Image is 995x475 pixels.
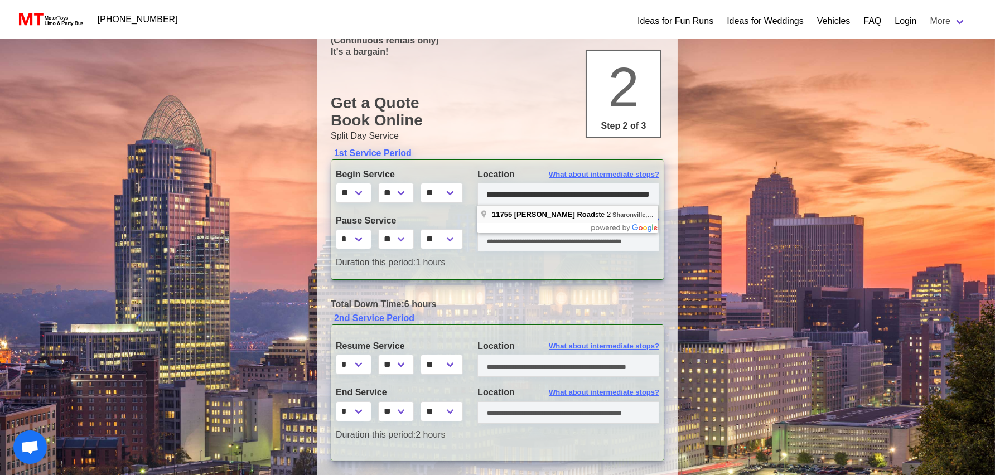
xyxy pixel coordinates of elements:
span: 11755 [492,210,512,219]
span: What about intermediate stops? [549,169,659,180]
span: [PERSON_NAME] Road [514,210,595,219]
label: Location [477,340,659,353]
span: Duration this period: [336,258,416,267]
a: Ideas for Weddings [727,14,804,28]
div: 1 hours [327,256,668,269]
span: What about intermediate stops? [549,341,659,352]
a: Ideas for Fun Runs [637,14,713,28]
a: [PHONE_NUMBER] [91,8,185,31]
label: Pause Service [336,214,461,227]
a: More [924,10,973,32]
span: Location [477,169,515,179]
div: 2 hours [327,428,469,442]
p: It's a bargain! [331,46,664,57]
a: FAQ [863,14,881,28]
div: 6 hours [322,298,673,311]
span: What about intermediate stops? [549,387,659,398]
a: Vehicles [817,14,851,28]
p: Split Day Service [331,129,664,143]
label: Location [477,386,659,399]
span: 2 [608,56,639,118]
a: Login [895,14,916,28]
span: ste 2 [492,210,612,219]
h1: Get a Quote Book Online [331,94,664,129]
span: What about intermediate stops? [549,215,659,226]
img: MotorToys Logo [16,12,84,27]
p: (Continuous rentals only) [331,35,664,46]
span: , , [GEOGRAPHIC_DATA] [612,211,742,218]
label: Resume Service [336,340,461,353]
p: Step 2 of 3 [591,119,656,133]
span: Sharonville [612,211,645,218]
label: End Service [336,386,461,399]
label: Begin Service [336,168,461,181]
span: Total Down Time: [331,299,404,309]
span: Duration this period: [336,430,416,439]
a: Open chat [13,430,47,464]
